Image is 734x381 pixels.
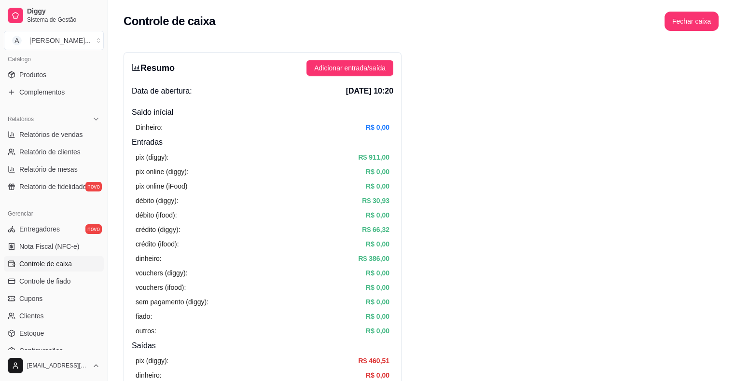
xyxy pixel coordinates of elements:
article: fiado: [136,311,152,322]
article: R$ 0,00 [366,239,389,249]
article: R$ 0,00 [366,297,389,307]
span: Estoque [19,328,44,338]
a: Relatório de mesas [4,162,104,177]
article: vouchers (diggy): [136,268,187,278]
a: Controle de caixa [4,256,104,272]
span: Entregadores [19,224,60,234]
a: Relatórios de vendas [4,127,104,142]
article: R$ 0,00 [366,326,389,336]
a: Cupons [4,291,104,306]
a: Relatório de clientes [4,144,104,160]
article: débito (ifood): [136,210,177,220]
span: Sistema de Gestão [27,16,100,24]
a: Configurações [4,343,104,358]
span: Relatório de fidelidade [19,182,86,191]
article: R$ 0,00 [366,370,389,381]
span: [DATE] 10:20 [346,85,393,97]
span: Relatório de mesas [19,164,78,174]
article: crédito (diggy): [136,224,180,235]
article: R$ 0,00 [366,311,389,322]
span: Relatórios de vendas [19,130,83,139]
span: Produtos [19,70,46,80]
span: Clientes [19,311,44,321]
button: Fechar caixa [665,12,719,31]
article: R$ 0,00 [366,122,389,133]
article: R$ 30,93 [362,195,389,206]
a: Controle de fiado [4,273,104,289]
span: Complementos [19,87,65,97]
a: DiggySistema de Gestão [4,4,104,27]
span: Data de abertura: [132,85,192,97]
span: Cupons [19,294,42,303]
article: R$ 66,32 [362,224,389,235]
h4: Saldo inícial [132,107,393,118]
article: R$ 0,00 [366,210,389,220]
article: R$ 460,51 [358,355,389,366]
article: dinheiro: [136,253,162,264]
span: Controle de fiado [19,276,71,286]
span: A [12,36,22,45]
article: Dinheiro: [136,122,163,133]
span: Nota Fiscal (NFC-e) [19,242,79,251]
a: Nota Fiscal (NFC-e) [4,239,104,254]
article: débito (diggy): [136,195,179,206]
span: Configurações [19,346,63,355]
div: [PERSON_NAME] ... [29,36,91,45]
article: R$ 0,00 [366,181,389,191]
article: sem pagamento (diggy): [136,297,208,307]
h2: Controle de caixa [124,14,215,29]
a: Estoque [4,326,104,341]
h3: Resumo [132,61,175,75]
a: Clientes [4,308,104,324]
a: Complementos [4,84,104,100]
article: pix (diggy): [136,355,168,366]
article: vouchers (ifood): [136,282,186,293]
span: Adicionar entrada/saída [314,63,386,73]
article: R$ 386,00 [358,253,389,264]
span: bar-chart [132,63,140,72]
article: dinheiro: [136,370,162,381]
a: Produtos [4,67,104,82]
h4: Entradas [132,136,393,148]
span: Diggy [27,7,100,16]
div: Catálogo [4,52,104,67]
a: Entregadoresnovo [4,221,104,237]
article: R$ 0,00 [366,282,389,293]
div: Gerenciar [4,206,104,221]
button: Adicionar entrada/saída [306,60,393,76]
article: pix online (diggy): [136,166,189,177]
button: [EMAIL_ADDRESS][DOMAIN_NAME] [4,354,104,377]
button: Select a team [4,31,104,50]
h4: Saídas [132,340,393,352]
span: [EMAIL_ADDRESS][DOMAIN_NAME] [27,362,88,369]
article: outros: [136,326,156,336]
article: crédito (ifood): [136,239,179,249]
a: Relatório de fidelidadenovo [4,179,104,194]
article: pix online (iFood) [136,181,187,191]
article: R$ 911,00 [358,152,389,163]
article: pix (diggy): [136,152,168,163]
span: Controle de caixa [19,259,72,269]
article: R$ 0,00 [366,268,389,278]
span: Relatórios [8,115,34,123]
article: R$ 0,00 [366,166,389,177]
span: Relatório de clientes [19,147,81,157]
